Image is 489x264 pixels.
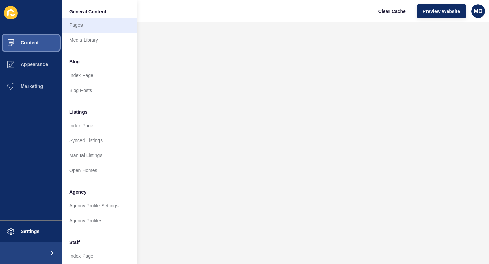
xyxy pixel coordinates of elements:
[62,133,137,148] a: Synced Listings
[62,198,137,213] a: Agency Profile Settings
[474,8,483,15] span: MD
[62,163,137,178] a: Open Homes
[62,68,137,83] a: Index Page
[62,118,137,133] a: Index Page
[69,58,80,65] span: Blog
[62,83,137,98] a: Blog Posts
[373,4,412,18] button: Clear Cache
[62,148,137,163] a: Manual Listings
[378,8,406,15] span: Clear Cache
[417,4,466,18] button: Preview Website
[69,109,88,115] span: Listings
[62,248,137,263] a: Index Page
[69,239,80,246] span: Staff
[423,8,460,15] span: Preview Website
[62,18,137,33] a: Pages
[62,33,137,48] a: Media Library
[69,189,87,195] span: Agency
[69,8,106,15] span: General Content
[62,213,137,228] a: Agency Profiles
